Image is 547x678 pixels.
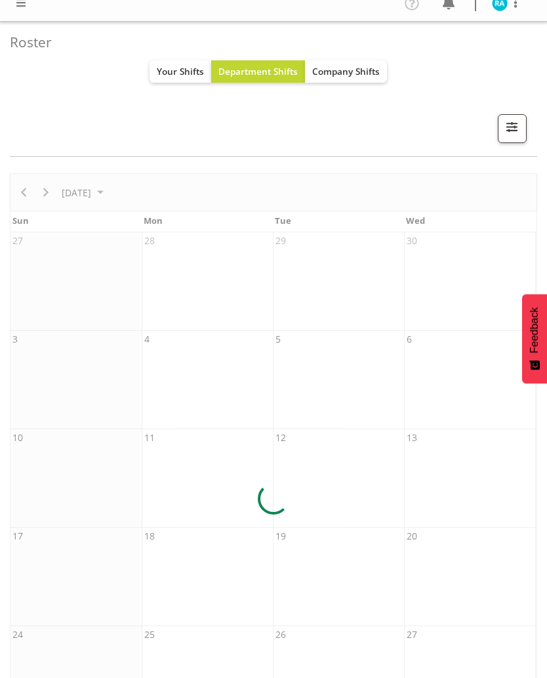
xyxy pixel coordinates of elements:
button: Your Shifts [150,60,211,83]
button: Filter Shifts [498,114,527,143]
button: Company Shifts [305,60,387,83]
span: Feedback [529,307,540,353]
button: Feedback - Show survey [522,294,547,383]
span: Your Shifts [157,65,204,77]
span: Department Shifts [218,65,298,77]
button: Department Shifts [211,60,305,83]
h4: Roster [10,35,527,50]
span: Company Shifts [312,65,380,77]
